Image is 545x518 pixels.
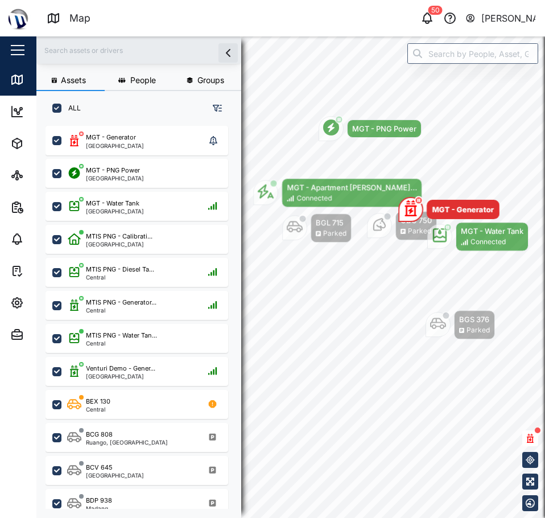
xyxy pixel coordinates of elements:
div: [GEOGRAPHIC_DATA] [86,241,152,247]
div: MTIS PNG - Diesel Ta... [86,265,154,274]
div: [GEOGRAPHIC_DATA] [86,208,144,214]
div: Central [86,307,156,313]
div: Map marker [398,197,499,222]
canvas: Map [36,36,545,518]
div: Central [86,340,157,346]
div: Madang [86,505,112,511]
div: grid [46,122,241,509]
div: BCG 808 [86,430,113,439]
div: Central [86,406,110,412]
div: [GEOGRAPHIC_DATA] [86,143,144,149]
div: Map marker [319,116,422,141]
div: MTIS PNG - Water Tan... [86,331,157,340]
span: People [130,76,156,84]
div: BGS 376 [459,314,490,325]
div: Venturi Demo - Gener... [86,364,155,373]
div: Connected [296,193,332,204]
img: Main Logo [6,6,31,31]
div: BCV 645 [86,463,113,472]
div: Sites [30,169,57,182]
div: MTIS PNG - Generator... [86,298,156,307]
div: Map marker [282,213,352,242]
div: MGT - PNG Power [352,123,416,134]
div: BEX 130 [86,397,110,406]
div: Map marker [426,310,495,339]
div: Central [86,274,154,280]
div: MGT - Apartment [PERSON_NAME]... [287,182,417,193]
div: 50 [428,6,443,15]
div: [PERSON_NAME] [481,11,536,26]
div: [GEOGRAPHIC_DATA] [86,373,155,379]
div: MGT - Generator [432,204,494,215]
div: Admin [30,328,63,341]
div: Map marker [427,222,529,251]
div: MGT - PNG Power [86,166,140,175]
div: Map [69,10,90,26]
div: MGT - Water Tank [86,199,139,208]
div: BGL 715 [316,217,346,228]
input: Search by People, Asset, Geozone or Place [407,43,538,64]
div: Ruango, [GEOGRAPHIC_DATA] [86,439,168,445]
div: Parked [466,325,490,336]
div: BDP 938 [86,496,112,505]
button: [PERSON_NAME] [465,10,536,26]
span: Groups [197,76,224,84]
div: MTIS PNG - Calibrati... [86,232,152,241]
div: [GEOGRAPHIC_DATA] [86,472,144,478]
div: MGT - Generator [86,133,136,142]
label: ALL [61,104,81,113]
div: Tasks [30,265,61,277]
div: Reports [30,201,68,213]
div: [GEOGRAPHIC_DATA] [86,175,144,181]
div: Parked [408,226,431,237]
div: Parked [323,228,346,239]
div: Map marker [367,211,437,240]
div: Map marker [253,178,422,207]
div: Alarms [30,233,65,245]
div: Settings [30,297,70,309]
input: Search assets or drivers [43,42,234,59]
div: MGT - Water Tank [461,225,523,237]
div: Map [30,73,55,86]
div: Assets [30,137,65,150]
span: Assets [61,76,86,84]
div: Dashboard [30,105,81,118]
div: Connected [470,237,506,248]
